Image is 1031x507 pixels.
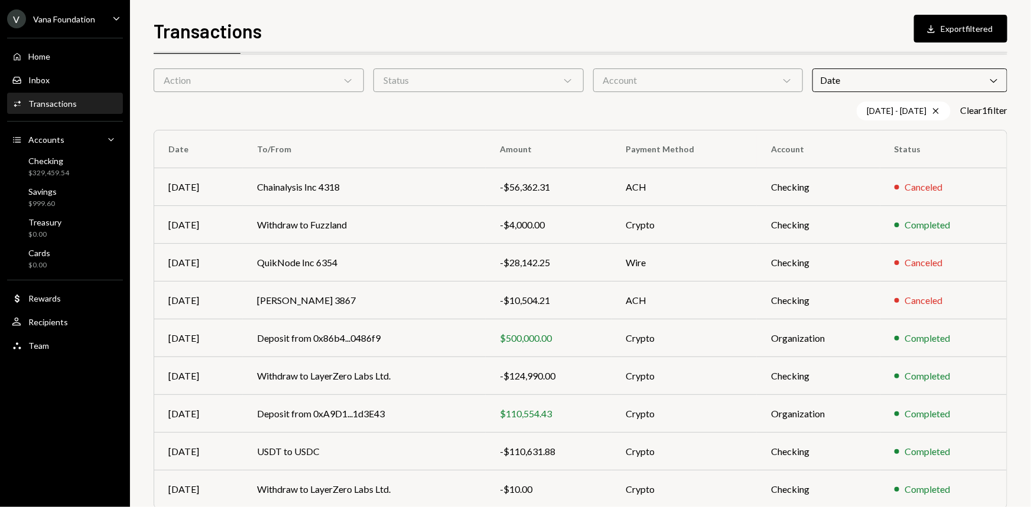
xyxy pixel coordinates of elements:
td: Crypto [612,357,757,395]
td: Withdraw to LayerZero Labs Ltd. [243,357,486,395]
div: Inbox [28,75,50,85]
div: [DATE] [168,369,229,383]
div: Rewards [28,293,61,303]
div: Date [812,68,1007,92]
th: To/From [243,130,486,168]
td: Chainalysis Inc 4318 [243,168,486,206]
div: Completed [905,218,951,232]
th: Account [757,130,880,168]
td: Crypto [612,433,757,470]
td: Wire [612,244,757,282]
div: -$110,631.88 [500,444,597,459]
div: [DATE] [168,180,229,194]
div: -$10.00 [500,482,597,496]
td: Checking [757,168,880,206]
div: -$10,504.21 [500,293,597,308]
td: Checking [757,282,880,319]
div: Home [28,51,50,61]
div: [DATE] [168,293,229,308]
div: Vana Foundation [33,14,95,24]
div: Completed [905,444,951,459]
td: Organization [757,395,880,433]
div: [DATE] [168,407,229,421]
button: Clear1filter [960,104,1007,117]
td: Checking [757,433,880,470]
div: [DATE] [168,482,229,496]
div: Cards [28,248,50,258]
td: Checking [757,206,880,244]
a: Home [7,45,123,67]
div: Savings [28,187,57,197]
td: QuikNode Inc 6354 [243,244,486,282]
div: [DATE] - [DATE] [857,102,951,120]
div: Completed [905,369,951,383]
td: ACH [612,282,757,319]
div: Account [593,68,804,92]
a: Accounts [7,129,123,150]
div: V [7,9,26,28]
th: Status [880,130,1007,168]
div: $999.60 [28,199,57,209]
th: Date [154,130,243,168]
th: Amount [486,130,612,168]
div: $329,459.54 [28,168,69,178]
a: Savings$999.60 [7,183,123,211]
div: Accounts [28,135,64,145]
div: Canceled [905,180,943,194]
div: -$56,362.31 [500,180,597,194]
div: Completed [905,407,951,421]
div: Transactions [28,99,77,109]
div: $0.00 [28,260,50,270]
div: -$4,000.00 [500,218,597,232]
div: $500,000.00 [500,331,597,345]
a: Team [7,335,123,356]
td: Checking [757,357,880,395]
td: Crypto [612,395,757,433]
div: Treasury [28,217,61,227]
div: Canceled [905,256,943,270]
td: USDT to USDC [243,433,486,470]
td: Deposit from 0xA9D1...1d3E43 [243,395,486,433]
a: Checking$329,459.54 [7,152,123,181]
a: Treasury$0.00 [7,214,123,242]
div: Checking [28,156,69,166]
div: Completed [905,331,951,345]
a: Rewards [7,287,123,309]
div: Canceled [905,293,943,308]
div: -$124,990.00 [500,369,597,383]
td: [PERSON_NAME] 3867 [243,282,486,319]
div: $0.00 [28,230,61,240]
td: Checking [757,244,880,282]
a: Cards$0.00 [7,244,123,273]
div: [DATE] [168,218,229,232]
a: Inbox [7,69,123,90]
div: $110,554.43 [500,407,597,421]
a: Recipients [7,311,123,332]
th: Payment Method [612,130,757,168]
button: Exportfiltered [914,15,1007,42]
div: [DATE] [168,331,229,345]
div: Action [154,68,364,92]
td: Withdraw to Fuzzland [243,206,486,244]
div: Status [373,68,584,92]
div: Completed [905,482,951,496]
td: Deposit from 0x86b4...0486f9 [243,319,486,357]
div: Recipients [28,317,68,327]
td: Crypto [612,206,757,244]
div: -$28,142.25 [500,256,597,270]
h1: Transactions [154,19,262,42]
td: ACH [612,168,757,206]
td: Crypto [612,319,757,357]
div: [DATE] [168,256,229,270]
div: [DATE] [168,444,229,459]
div: Team [28,341,49,351]
a: Transactions [7,93,123,114]
td: Organization [757,319,880,357]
